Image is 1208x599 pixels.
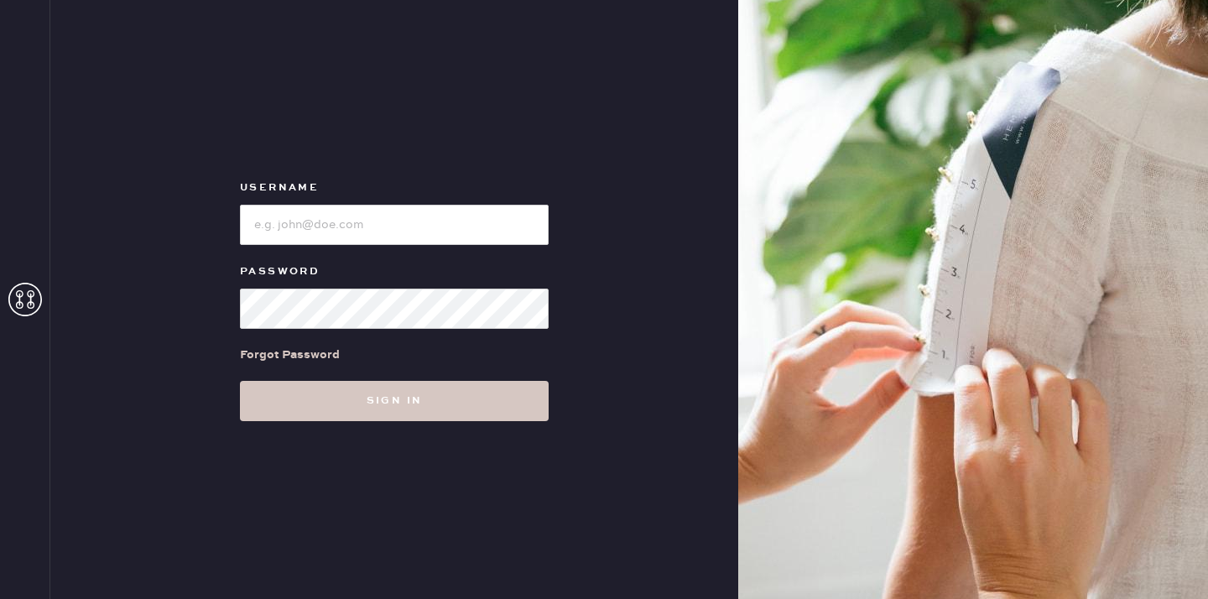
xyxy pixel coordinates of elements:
div: Forgot Password [240,346,340,364]
input: e.g. john@doe.com [240,205,549,245]
a: Forgot Password [240,329,340,381]
label: Username [240,178,549,198]
label: Password [240,262,549,282]
button: Sign in [240,381,549,421]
